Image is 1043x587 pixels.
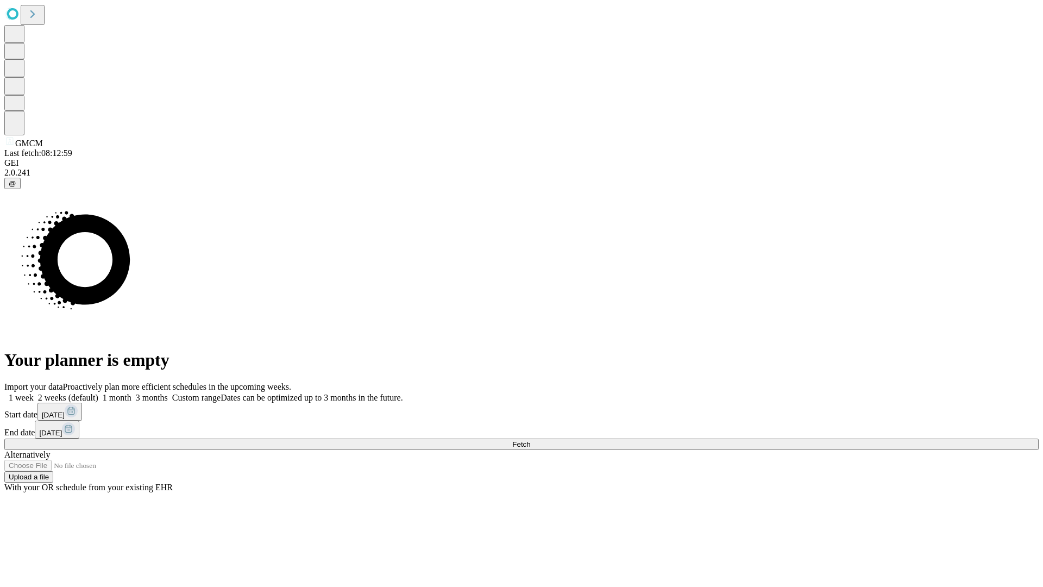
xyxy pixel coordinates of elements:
[4,450,50,459] span: Alternatively
[42,411,65,419] span: [DATE]
[4,168,1039,178] div: 2.0.241
[4,148,72,158] span: Last fetch: 08:12:59
[4,403,1039,421] div: Start date
[9,393,34,402] span: 1 week
[37,403,82,421] button: [DATE]
[35,421,79,439] button: [DATE]
[4,178,21,189] button: @
[39,429,62,437] span: [DATE]
[136,393,168,402] span: 3 months
[15,139,43,148] span: GMCM
[4,350,1039,370] h1: Your planner is empty
[172,393,221,402] span: Custom range
[63,382,291,391] span: Proactively plan more efficient schedules in the upcoming weeks.
[4,421,1039,439] div: End date
[512,440,530,448] span: Fetch
[221,393,403,402] span: Dates can be optimized up to 3 months in the future.
[4,158,1039,168] div: GEI
[38,393,98,402] span: 2 weeks (default)
[103,393,131,402] span: 1 month
[4,382,63,391] span: Import your data
[4,471,53,483] button: Upload a file
[9,179,16,188] span: @
[4,439,1039,450] button: Fetch
[4,483,173,492] span: With your OR schedule from your existing EHR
